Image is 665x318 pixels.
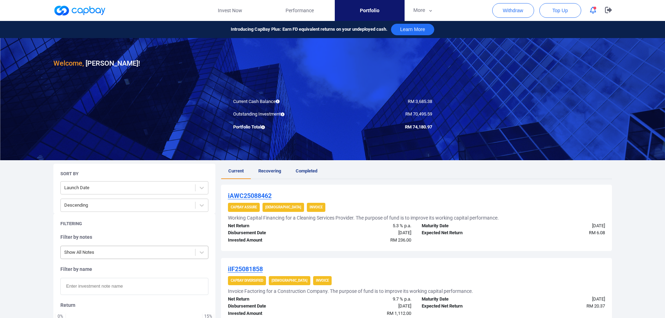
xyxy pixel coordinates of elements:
[231,26,387,33] span: Introducing CapBay Plus: Earn FD equivalent returns on your undeployed cash.
[223,296,320,303] div: Net Return
[390,237,411,243] span: RM 236.00
[228,192,272,199] u: iAWC25088462
[60,278,208,295] input: Enter investment note name
[513,296,610,303] div: [DATE]
[310,205,323,209] strong: Invoice
[231,205,257,209] strong: CapBay Assure
[492,3,534,18] button: Withdraw
[231,279,263,282] strong: CapBay Diversified
[391,24,434,35] button: Learn More
[319,222,416,230] div: 5.3 % p.a.
[258,168,281,173] span: Recovering
[416,303,513,310] div: Expected Net Return
[405,124,432,130] span: RM 74,180.97
[319,229,416,237] div: [DATE]
[408,99,432,104] span: RM 3,685.38
[286,7,314,14] span: Performance
[53,58,140,69] h3: [PERSON_NAME] !
[316,279,329,282] strong: Invoice
[589,230,605,235] span: RM 6.08
[272,279,308,282] strong: [DEMOGRAPHIC_DATA]
[416,229,513,237] div: Expected Net Return
[223,237,320,244] div: Invested Amount
[60,302,208,308] h5: Return
[223,310,320,317] div: Invested Amount
[296,168,317,173] span: Completed
[60,221,82,227] h5: Filtering
[552,7,568,14] span: Top Up
[223,303,320,310] div: Disbursement Date
[228,215,499,221] h5: Working Capital Financing for a Cleaning Services Provider. The purpose of fund is to improve its...
[60,234,208,240] h5: Filter by notes
[223,229,320,237] div: Disbursement Date
[513,222,610,230] div: [DATE]
[387,311,411,316] span: RM 1,112.00
[539,3,581,18] button: Top Up
[586,303,605,309] span: RM 20.37
[223,222,320,230] div: Net Return
[228,168,244,173] span: Current
[53,59,84,67] span: Welcome,
[416,222,513,230] div: Maturity Date
[228,265,263,273] u: iIF25081858
[60,171,79,177] h5: Sort By
[265,205,301,209] strong: [DEMOGRAPHIC_DATA]
[228,288,473,294] h5: Invoice Factoring for a Construction Company. The purpose of fund is to improve its working capit...
[360,7,379,14] span: Portfolio
[416,296,513,303] div: Maturity Date
[228,111,333,118] div: Outstanding Investment
[319,296,416,303] div: 9.7 % p.a.
[319,303,416,310] div: [DATE]
[228,98,333,105] div: Current Cash Balance
[405,111,432,117] span: RM 70,495.59
[228,124,333,131] div: Portfolio Total
[60,266,208,272] h5: Filter by name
